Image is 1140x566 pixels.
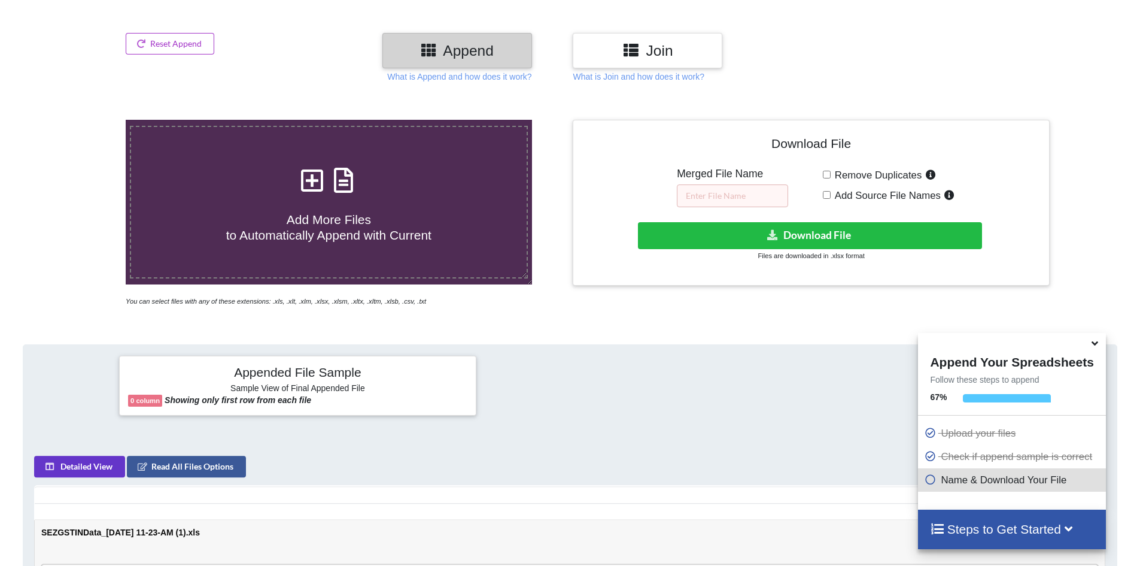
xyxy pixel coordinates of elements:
[126,33,214,55] button: Reset Append
[677,168,788,180] h5: Merged File Name
[130,397,160,404] b: 0 column
[387,71,531,83] p: What is Append and how does it work?
[918,352,1105,370] h4: Append Your Spreadsheets
[34,456,125,477] button: Detailed View
[831,190,941,201] span: Add Source File Names
[930,392,947,402] b: 67 %
[226,213,431,241] span: Add More Files to Automatically Append with Current
[391,42,523,59] h3: Append
[758,252,864,259] small: Files are downloaded in .xlsx format
[924,426,1102,441] p: Upload your files
[128,383,467,395] h6: Sample View of Final Appended File
[126,298,426,305] i: You can select files with any of these extensions: .xls, .xlt, .xlm, .xlsx, .xlsm, .xltx, .xltm, ...
[582,129,1040,163] h4: Download File
[918,374,1105,386] p: Follow these steps to append
[924,449,1102,464] p: Check if append sample is correct
[831,170,922,181] span: Remove Duplicates
[573,71,704,83] p: What is Join and how does it work?
[127,456,246,477] button: Read All Files Options
[128,365,467,382] h4: Appended File Sample
[165,395,311,405] b: Showing only first row from each file
[582,42,713,59] h3: Join
[677,184,788,207] input: Enter File Name
[930,522,1093,537] h4: Steps to Get Started
[638,222,982,249] button: Download File
[924,473,1102,488] p: Name & Download Your File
